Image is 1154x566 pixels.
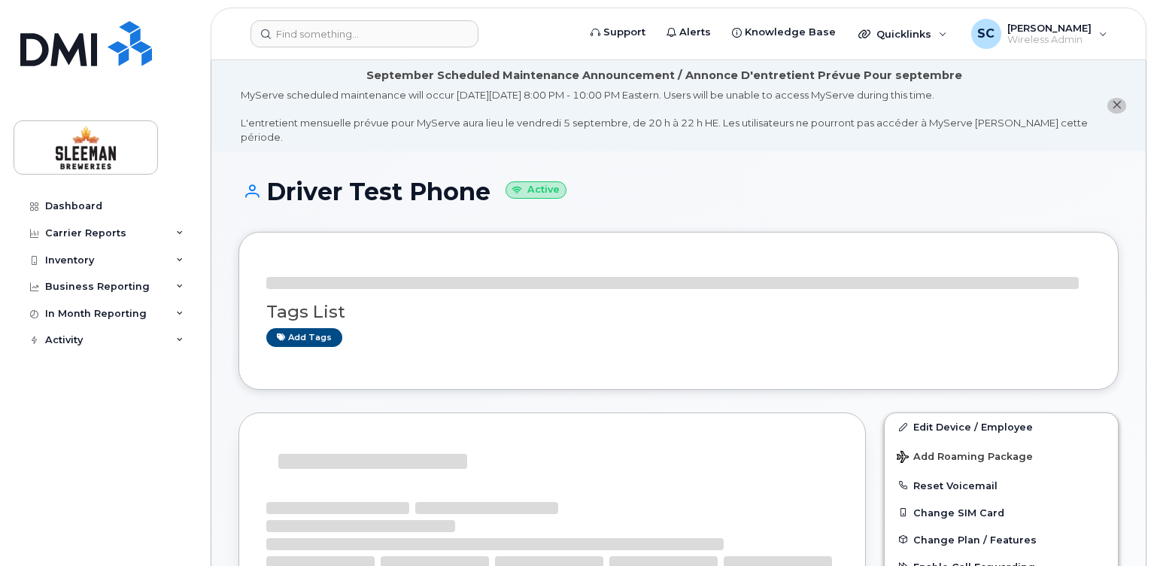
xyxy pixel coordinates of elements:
a: Add tags [266,328,342,347]
a: Edit Device / Employee [885,413,1118,440]
div: September Scheduled Maintenance Announcement / Annonce D'entretient Prévue Pour septembre [366,68,962,84]
h1: Driver Test Phone [238,178,1119,205]
button: Change Plan / Features [885,526,1118,553]
h3: Tags List [266,303,1091,321]
small: Active [506,181,566,199]
div: MyServe scheduled maintenance will occur [DATE][DATE] 8:00 PM - 10:00 PM Eastern. Users will be u... [241,88,1088,144]
span: Add Roaming Package [897,451,1033,465]
button: Add Roaming Package [885,440,1118,471]
span: Change Plan / Features [913,534,1037,545]
button: close notification [1107,98,1126,114]
button: Reset Voicemail [885,472,1118,499]
button: Change SIM Card [885,499,1118,526]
